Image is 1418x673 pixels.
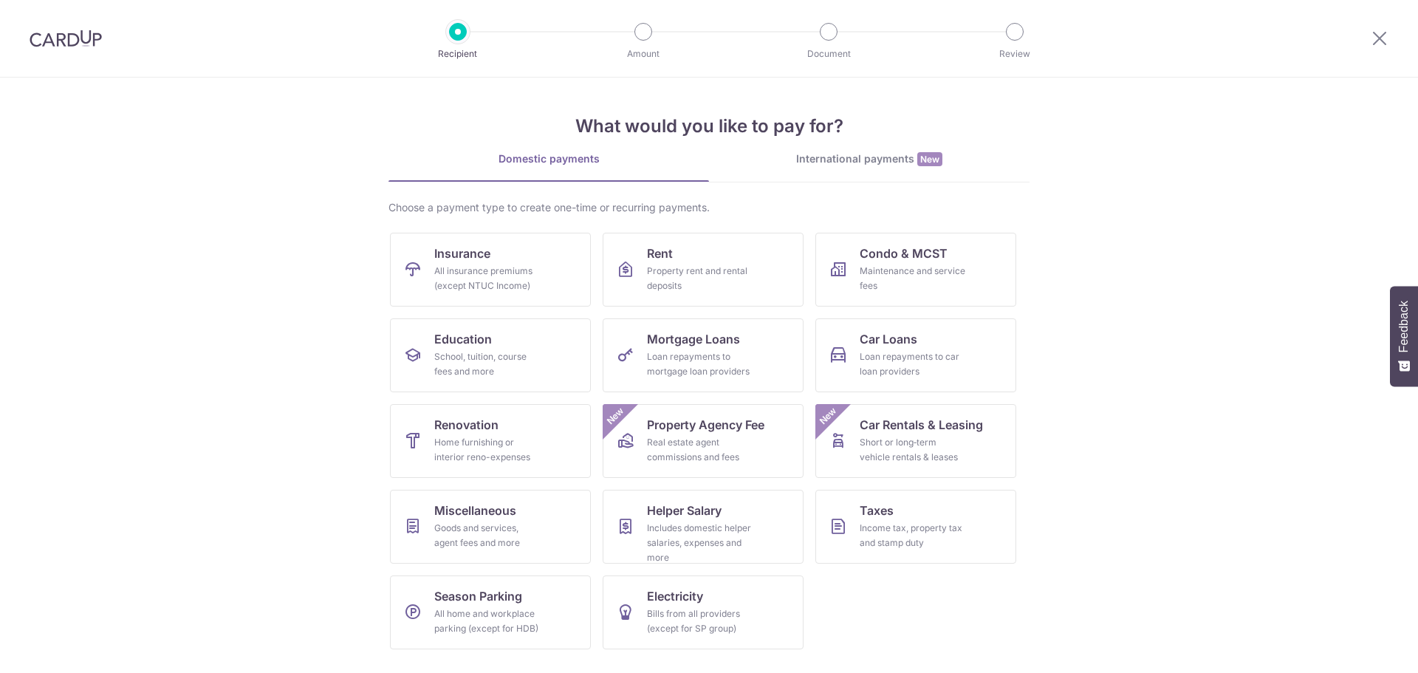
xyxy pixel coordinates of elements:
div: Property rent and rental deposits [647,264,753,293]
div: All insurance premiums (except NTUC Income) [434,264,541,293]
span: Renovation [434,416,499,434]
p: Amount [589,47,698,61]
a: Season ParkingAll home and workplace parking (except for HDB) [390,575,591,649]
a: Car LoansLoan repayments to car loan providers [815,318,1016,392]
span: Car Loans [860,330,917,348]
div: All home and workplace parking (except for HDB) [434,607,541,636]
a: EducationSchool, tuition, course fees and more [390,318,591,392]
iframe: Opens a widget where you can find more information [1323,629,1403,666]
span: Car Rentals & Leasing [860,416,983,434]
button: Feedback - Show survey [1390,286,1418,386]
span: Insurance [434,245,490,262]
div: Home furnishing or interior reno-expenses [434,435,541,465]
div: Domestic payments [388,151,709,166]
span: Electricity [647,587,703,605]
h4: What would you like to pay for? [388,113,1030,140]
div: Real estate agent commissions and fees [647,435,753,465]
span: Season Parking [434,587,522,605]
span: New [816,404,840,428]
span: Condo & MCST [860,245,948,262]
div: School, tuition, course fees and more [434,349,541,379]
a: Car Rentals & LeasingShort or long‑term vehicle rentals & leasesNew [815,404,1016,478]
a: Condo & MCSTMaintenance and service fees [815,233,1016,307]
p: Document [774,47,883,61]
div: International payments [709,151,1030,167]
div: Maintenance and service fees [860,264,966,293]
div: Loan repayments to mortgage loan providers [647,349,753,379]
a: RenovationHome furnishing or interior reno-expenses [390,404,591,478]
a: RentProperty rent and rental deposits [603,233,804,307]
span: Taxes [860,502,894,519]
div: Goods and services, agent fees and more [434,521,541,550]
span: Rent [647,245,673,262]
div: Loan repayments to car loan providers [860,349,966,379]
div: Bills from all providers (except for SP group) [647,607,753,636]
a: Property Agency FeeReal estate agent commissions and feesNew [603,404,804,478]
span: Education [434,330,492,348]
div: Includes domestic helper salaries, expenses and more [647,521,753,565]
a: InsuranceAll insurance premiums (except NTUC Income) [390,233,591,307]
div: Short or long‑term vehicle rentals & leases [860,435,966,465]
p: Review [960,47,1069,61]
a: ElectricityBills from all providers (except for SP group) [603,575,804,649]
p: Recipient [403,47,513,61]
span: New [917,152,942,166]
a: MiscellaneousGoods and services, agent fees and more [390,490,591,564]
a: Mortgage LoansLoan repayments to mortgage loan providers [603,318,804,392]
div: Income tax, property tax and stamp duty [860,521,966,550]
span: Miscellaneous [434,502,516,519]
div: Choose a payment type to create one-time or recurring payments. [388,200,1030,215]
span: Property Agency Fee [647,416,764,434]
span: Feedback [1397,301,1411,352]
a: Helper SalaryIncludes domestic helper salaries, expenses and more [603,490,804,564]
a: TaxesIncome tax, property tax and stamp duty [815,490,1016,564]
img: CardUp [30,30,102,47]
span: Helper Salary [647,502,722,519]
span: New [603,404,628,428]
span: Mortgage Loans [647,330,740,348]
